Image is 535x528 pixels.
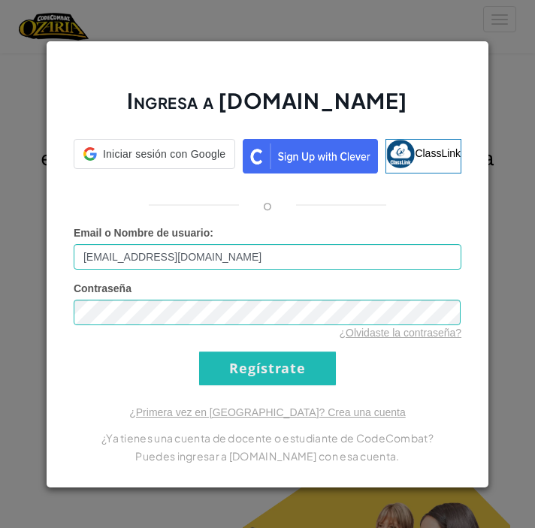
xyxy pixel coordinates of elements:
[129,406,406,418] a: ¿Primera vez en [GEOGRAPHIC_DATA]? Crea una cuenta
[339,327,461,339] a: ¿Olvidaste la contraseña?
[74,227,210,239] span: Email o Nombre de usuario
[74,86,461,130] h2: Ingresa a [DOMAIN_NAME]
[74,447,461,465] p: Puedes ingresar a [DOMAIN_NAME] con esa cuenta.
[74,139,235,173] a: Iniciar sesión con Google
[386,140,415,168] img: classlink-logo-small.png
[74,139,235,169] div: Iniciar sesión con Google
[74,429,461,447] p: ¿Ya tienes una cuenta de docente o estudiante de CodeCombat?
[243,139,378,173] img: clever_sso_button@2x.png
[199,351,336,385] input: Regístrate
[74,282,131,294] span: Contraseña
[263,196,272,214] p: o
[103,146,225,161] span: Iniciar sesión con Google
[415,146,461,158] span: ClassLink
[74,225,213,240] label: :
